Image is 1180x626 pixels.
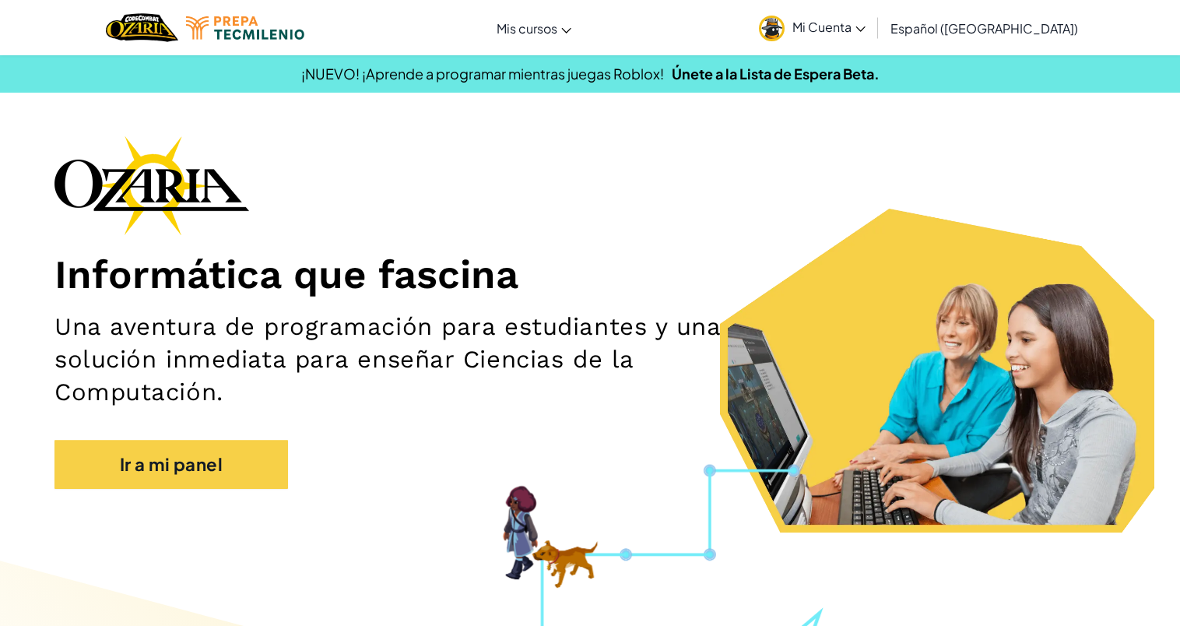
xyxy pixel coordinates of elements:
img: Home [106,12,178,44]
a: Mis cursos [489,7,579,49]
img: Ozaria branding logo [54,135,249,235]
span: Mi Cuenta [792,19,866,35]
img: avatar [759,16,785,41]
a: Mi Cuenta [751,3,873,52]
h2: Una aventura de programación para estudiantes y una solución inmediata para enseñar Ciencias de l... [54,311,772,410]
img: Tecmilenio logo [186,16,304,40]
span: Mis cursos [497,20,557,37]
a: Ir a mi panel [54,440,288,489]
a: Únete a la Lista de Espera Beta. [672,65,880,83]
a: Ozaria by CodeCombat logo [106,12,178,44]
span: ¡NUEVO! ¡Aprende a programar mientras juegas Roblox! [301,65,664,83]
a: Español ([GEOGRAPHIC_DATA]) [883,7,1086,49]
h1: Informática que fascina [54,251,1126,299]
span: Español ([GEOGRAPHIC_DATA]) [890,20,1078,37]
